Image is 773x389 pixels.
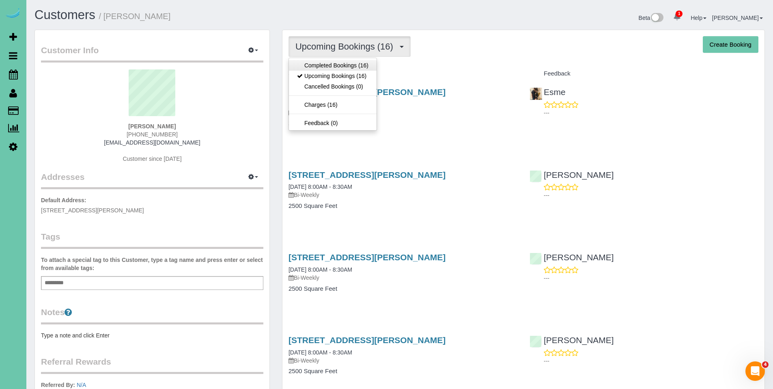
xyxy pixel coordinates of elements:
[745,361,765,381] iframe: Intercom live chat
[289,285,517,292] h4: 2500 Square Feet
[295,41,397,52] span: Upcoming Bookings (16)
[289,335,446,345] a: [STREET_ADDRESS][PERSON_NAME]
[41,196,86,204] label: Default Address:
[289,368,517,375] h4: 2500 Square Feet
[5,8,21,19] img: Automaid Logo
[77,382,86,388] a: N/A
[41,231,263,249] legend: Tags
[289,118,377,128] a: Feedback (0)
[289,274,517,282] p: Bi-Weekly
[530,87,566,97] a: Esme
[289,191,517,199] p: Bi-Weekly
[544,274,758,282] p: ---
[530,253,614,262] a: [PERSON_NAME]
[41,331,263,339] pre: Type a note and click Enter
[762,361,769,368] span: 4
[289,71,377,81] a: Upcoming Bookings (16)
[289,108,517,117] p: Bi-Weekly
[289,357,517,365] p: Bi-Weekly
[544,357,758,365] p: ---
[530,88,542,100] img: Esme
[530,170,614,179] a: [PERSON_NAME]
[41,44,263,63] legend: Customer Info
[289,266,352,273] a: [DATE] 8:00AM - 8:30AM
[691,15,706,21] a: Help
[712,15,763,21] a: [PERSON_NAME]
[639,15,664,21] a: Beta
[530,70,758,77] h4: Feedback
[41,306,263,324] legend: Notes
[289,36,411,57] button: Upcoming Bookings (16)
[123,156,181,162] span: Customer since [DATE]
[289,253,446,262] a: [STREET_ADDRESS][PERSON_NAME]
[676,11,683,17] span: 1
[650,13,663,24] img: New interface
[41,207,144,214] span: [STREET_ADDRESS][PERSON_NAME]
[41,356,263,374] legend: Referral Rewards
[289,349,352,356] a: [DATE] 8:00AM - 8:30AM
[289,70,517,77] h4: Service
[544,109,758,117] p: ---
[289,203,517,210] h4: 2500 Square Feet
[289,81,377,92] a: Cancelled Bookings (0)
[41,256,263,272] label: To attach a special tag to this Customer, type a tag name and press enter or select from availabl...
[669,8,685,26] a: 1
[34,8,95,22] a: Customers
[703,36,758,53] button: Create Booking
[41,381,75,389] label: Referred By:
[289,120,517,127] h4: 2500 Square Feet
[99,12,171,21] small: / [PERSON_NAME]
[544,191,758,199] p: ---
[530,335,614,345] a: [PERSON_NAME]
[128,123,176,130] strong: [PERSON_NAME]
[104,139,200,146] a: [EMAIL_ADDRESS][DOMAIN_NAME]
[289,184,352,190] a: [DATE] 8:00AM - 8:30AM
[289,99,377,110] a: Charges (16)
[127,131,178,138] span: [PHONE_NUMBER]
[289,60,377,71] a: Completed Bookings (16)
[289,170,446,179] a: [STREET_ADDRESS][PERSON_NAME]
